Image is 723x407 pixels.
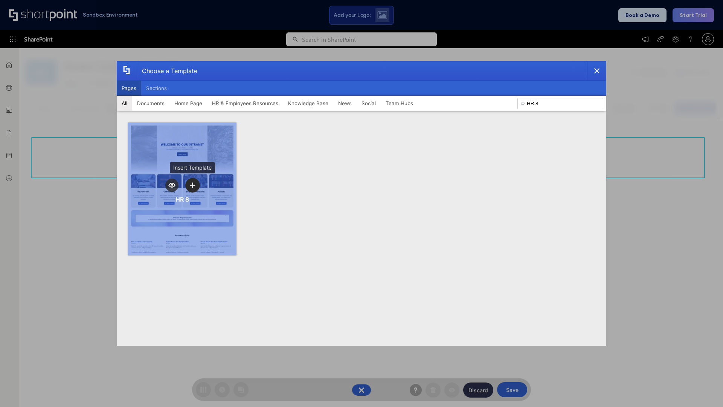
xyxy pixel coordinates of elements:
button: Documents [132,96,169,111]
div: Choose a Template [136,61,197,80]
button: Team Hubs [381,96,418,111]
button: Social [357,96,381,111]
button: HR & Employees Resources [207,96,283,111]
button: Sections [141,81,172,96]
button: News [333,96,357,111]
button: All [117,96,132,111]
iframe: Chat Widget [685,371,723,407]
input: Search [517,98,603,109]
div: HR 8 [175,196,189,203]
button: Home Page [169,96,207,111]
button: Pages [117,81,141,96]
div: template selector [117,61,606,346]
button: Knowledge Base [283,96,333,111]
